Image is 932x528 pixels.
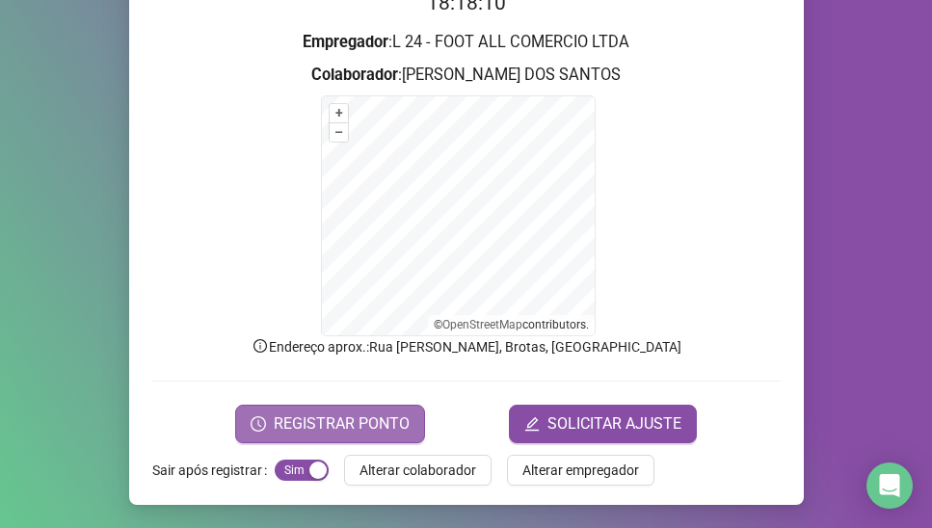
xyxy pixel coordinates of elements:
button: – [330,123,348,142]
span: info-circle [252,337,269,355]
button: REGISTRAR PONTO [235,405,425,443]
strong: Empregador [303,33,388,51]
button: + [330,104,348,122]
h3: : [PERSON_NAME] DOS SANTOS [152,63,781,88]
p: Endereço aprox. : Rua [PERSON_NAME], Brotas, [GEOGRAPHIC_DATA] [152,336,781,357]
span: clock-circle [251,416,266,432]
button: Alterar empregador [507,455,654,486]
h3: : L 24 - FOOT ALL COMERCIO LTDA [152,30,781,55]
span: Alterar empregador [522,460,639,481]
button: editSOLICITAR AJUSTE [509,405,697,443]
span: edit [524,416,540,432]
span: REGISTRAR PONTO [274,412,410,436]
div: Open Intercom Messenger [866,462,913,509]
span: Alterar colaborador [359,460,476,481]
span: SOLICITAR AJUSTE [547,412,681,436]
li: © contributors. [434,318,589,331]
label: Sair após registrar [152,455,275,486]
a: OpenStreetMap [442,318,522,331]
strong: Colaborador [311,66,398,84]
button: Alterar colaborador [344,455,492,486]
